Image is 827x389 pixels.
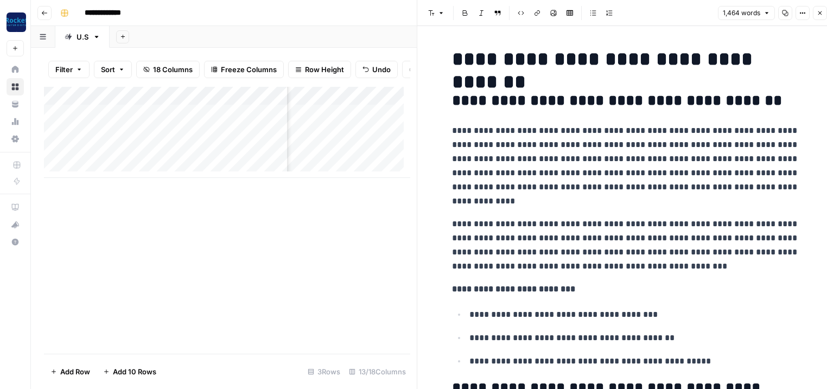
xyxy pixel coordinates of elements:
span: Add Row [60,366,90,377]
button: Filter [48,61,90,78]
span: Sort [101,64,115,75]
span: Undo [372,64,391,75]
div: What's new? [7,216,23,233]
span: Row Height [305,64,344,75]
a: AirOps Academy [7,199,24,216]
button: 1,464 words [718,6,775,20]
a: Browse [7,78,24,95]
button: Help + Support [7,233,24,251]
a: U.S [55,26,110,48]
button: 18 Columns [136,61,200,78]
button: Add 10 Rows [97,363,163,380]
a: Usage [7,113,24,130]
img: Rocket Pilots Logo [7,12,26,32]
button: Sort [94,61,132,78]
button: What's new? [7,216,24,233]
a: Home [7,61,24,78]
span: 1,464 words [723,8,760,18]
span: 18 Columns [153,64,193,75]
a: Your Data [7,95,24,113]
button: Workspace: Rocket Pilots [7,9,24,36]
span: Filter [55,64,73,75]
span: Freeze Columns [221,64,277,75]
span: Add 10 Rows [113,366,156,377]
button: Add Row [44,363,97,380]
a: Settings [7,130,24,148]
div: U.S [77,31,88,42]
div: 13/18 Columns [345,363,410,380]
button: Freeze Columns [204,61,284,78]
button: Undo [355,61,398,78]
button: Row Height [288,61,351,78]
div: 3 Rows [303,363,345,380]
